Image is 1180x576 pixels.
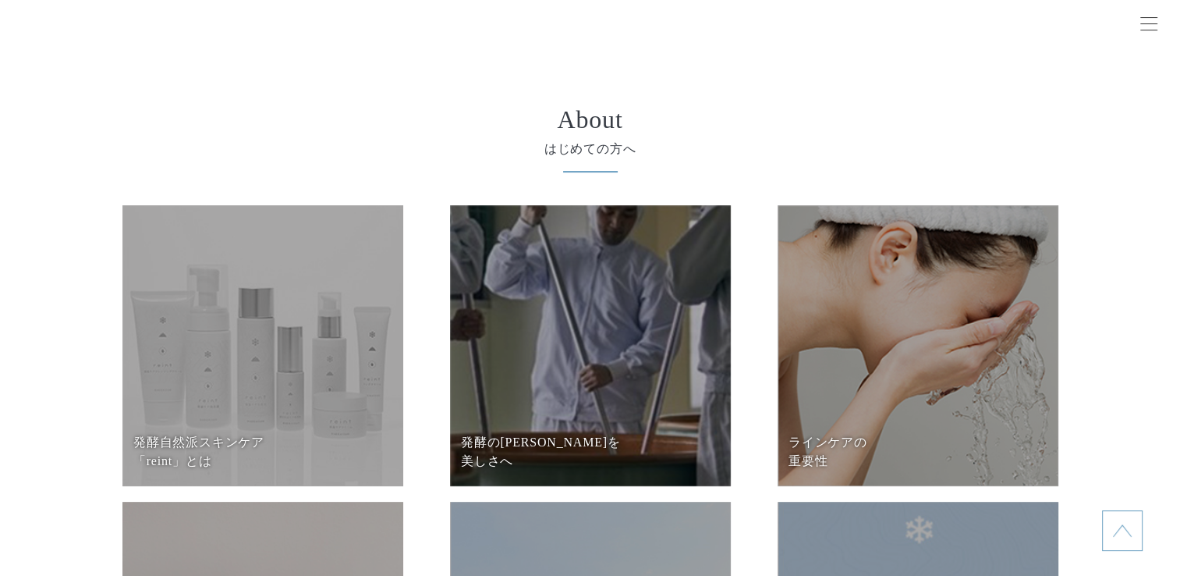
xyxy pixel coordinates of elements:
[169,140,1012,158] span: はじめての方へ
[450,205,731,486] a: 発酵の[PERSON_NAME]を美しさへ
[788,433,1047,471] dt: ラインケアの 重要性
[1113,521,1132,540] img: topに戻る
[461,433,719,471] dt: 発酵の[PERSON_NAME]を 美しさへ
[133,433,392,471] dt: 発酵自然派スキンケア 「reint」とは
[778,205,1058,486] a: ラインケアの重要性
[122,205,403,486] a: 発酵自然派スキンケア「reint」とは
[169,107,1012,132] h2: About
